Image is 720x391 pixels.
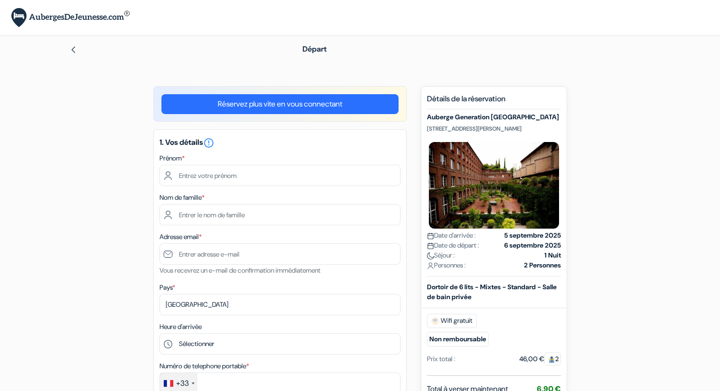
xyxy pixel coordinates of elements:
[427,283,557,301] b: Dortoir de 6 lits - Mixtes - Standard - Salle de bain privée
[160,322,202,332] label: Heure d'arrivée
[431,317,439,325] img: free_wifi.svg
[160,266,320,275] small: Vous recevrez un e-mail de confirmation immédiatement
[427,332,489,347] small: Non remboursable
[548,356,555,363] img: guest.svg
[544,352,561,365] span: 2
[203,137,214,149] i: error_outline
[203,137,214,147] a: error_outline
[519,354,561,364] div: 46,00 €
[427,231,476,240] span: Date d'arrivée :
[160,153,185,163] label: Prénom
[427,250,455,260] span: Séjour :
[544,250,561,260] strong: 1 Nuit
[160,165,400,186] input: Entrez votre prénom
[427,113,561,121] h5: Auberge Generation [GEOGRAPHIC_DATA]
[427,252,434,259] img: moon.svg
[427,232,434,240] img: calendar.svg
[524,260,561,270] strong: 2 Personnes
[160,137,400,149] h5: 1. Vos détails
[427,262,434,269] img: user_icon.svg
[161,94,399,114] a: Réservez plus vite en vous connectant
[427,314,477,328] span: Wifi gratuit
[427,260,466,270] span: Personnes :
[427,354,455,364] div: Prix total :
[427,242,434,249] img: calendar.svg
[160,361,249,371] label: Numéro de telephone portable
[160,204,400,225] input: Entrer le nom de famille
[176,378,189,389] div: +33
[504,240,561,250] strong: 6 septembre 2025
[504,231,561,240] strong: 5 septembre 2025
[427,125,561,133] p: [STREET_ADDRESS][PERSON_NAME]
[160,232,202,242] label: Adresse email
[160,193,204,203] label: Nom de famille
[427,94,561,109] h5: Détails de la réservation
[70,46,77,53] img: left_arrow.svg
[11,8,130,27] img: AubergesDeJeunesse.com
[160,283,175,293] label: Pays
[427,240,479,250] span: Date de départ :
[160,243,400,265] input: Entrer adresse e-mail
[302,44,327,54] span: Départ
